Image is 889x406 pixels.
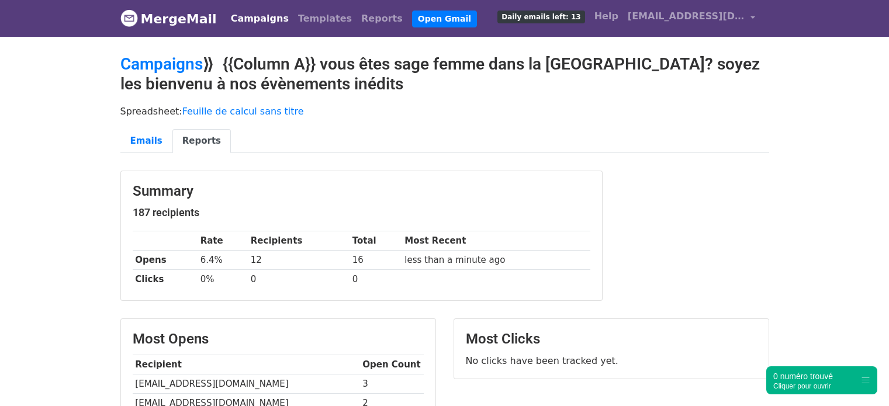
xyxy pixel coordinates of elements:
td: 0 [248,270,350,289]
th: Open Count [360,355,424,374]
h2: ⟫ {{Column A}} vous êtes sage femme dans la [GEOGRAPHIC_DATA]? soyez les bienvenu à nos évènement... [120,54,769,93]
td: 0 [350,270,402,289]
h3: Summary [133,183,590,200]
th: Rate [198,231,248,251]
th: Clicks [133,270,198,289]
img: MergeMail logo [120,9,138,27]
h5: 187 recipients [133,206,590,219]
a: [EMAIL_ADDRESS][DOMAIN_NAME] [623,5,760,32]
a: Reports [172,129,231,153]
a: MergeMail [120,6,217,31]
td: less than a minute ago [402,251,590,270]
th: Most Recent [402,231,590,251]
td: 16 [350,251,402,270]
a: Campaigns [120,54,203,74]
th: Recipient [133,355,360,374]
a: Emails [120,129,172,153]
a: Campaigns [226,7,293,30]
th: Opens [133,251,198,270]
h3: Most Opens [133,331,424,348]
iframe: Chat Widget [831,350,889,406]
td: 0% [198,270,248,289]
td: [EMAIL_ADDRESS][DOMAIN_NAME] [133,374,360,394]
td: 12 [248,251,350,270]
div: Widget de chat [831,350,889,406]
span: [EMAIL_ADDRESS][DOMAIN_NAME] [628,9,745,23]
p: Spreadsheet: [120,105,769,117]
a: Open Gmail [412,11,477,27]
a: Feuille de calcul sans titre [182,106,304,117]
td: 6.4% [198,251,248,270]
h3: Most Clicks [466,331,757,348]
th: Recipients [248,231,350,251]
span: Daily emails left: 13 [497,11,584,23]
a: Templates [293,7,357,30]
td: 3 [360,374,424,394]
p: No clicks have been tracked yet. [466,355,757,367]
a: Daily emails left: 13 [493,5,589,28]
th: Total [350,231,402,251]
a: Help [590,5,623,28]
a: Reports [357,7,407,30]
